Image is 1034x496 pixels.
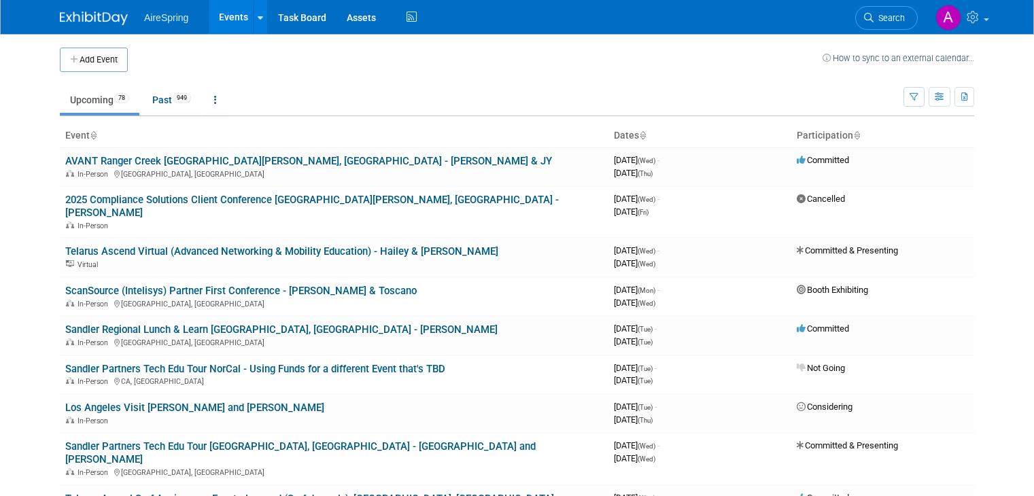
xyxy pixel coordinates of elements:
[77,170,112,179] span: In-Person
[60,124,608,147] th: Event
[638,455,655,463] span: (Wed)
[65,440,536,465] a: Sandler Partners Tech Edu Tour [GEOGRAPHIC_DATA], [GEOGRAPHIC_DATA] - [GEOGRAPHIC_DATA] and [PERS...
[66,260,74,267] img: Virtual Event
[614,207,649,217] span: [DATE]
[855,6,918,30] a: Search
[614,194,659,204] span: [DATE]
[614,323,657,334] span: [DATE]
[638,260,655,268] span: (Wed)
[90,130,97,141] a: Sort by Event Name
[638,287,655,294] span: (Mon)
[614,414,653,425] span: [DATE]
[65,336,603,347] div: [GEOGRAPHIC_DATA], [GEOGRAPHIC_DATA]
[797,440,898,450] span: Committed & Presenting
[638,157,655,164] span: (Wed)
[638,196,655,203] span: (Wed)
[614,336,653,347] span: [DATE]
[65,245,498,258] a: Telarus Ascend Virtual (Advanced Networking & Mobility Education) - Hailey & [PERSON_NAME]
[638,300,655,307] span: (Wed)
[173,93,191,103] span: 949
[66,377,74,384] img: In-Person Event
[797,323,849,334] span: Committed
[638,442,655,450] span: (Wed)
[614,402,657,412] span: [DATE]
[638,365,653,372] span: (Tue)
[614,363,657,373] span: [DATE]
[638,170,653,177] span: (Thu)
[614,453,655,463] span: [DATE]
[657,155,659,165] span: -
[853,130,860,141] a: Sort by Participation Type
[77,260,102,269] span: Virtual
[823,53,974,63] a: How to sync to an external calendar...
[65,466,603,477] div: [GEOGRAPHIC_DATA], [GEOGRAPHIC_DATA]
[65,155,552,167] a: AVANT Ranger Creek [GEOGRAPHIC_DATA][PERSON_NAME], [GEOGRAPHIC_DATA] - [PERSON_NAME] & JY
[638,247,655,255] span: (Wed)
[60,12,128,25] img: ExhibitDay
[797,363,845,373] span: Not Going
[638,338,653,346] span: (Tue)
[638,417,653,424] span: (Thu)
[614,168,653,178] span: [DATE]
[77,468,112,477] span: In-Person
[639,130,646,141] a: Sort by Start Date
[65,194,559,219] a: 2025 Compliance Solutions Client Conference [GEOGRAPHIC_DATA][PERSON_NAME], [GEOGRAPHIC_DATA] - [...
[614,298,655,308] span: [DATE]
[65,298,603,308] div: [GEOGRAPHIC_DATA], [GEOGRAPHIC_DATA]
[614,258,655,268] span: [DATE]
[657,194,659,204] span: -
[638,404,653,411] span: (Tue)
[77,300,112,308] span: In-Person
[77,417,112,425] span: In-Person
[114,93,129,103] span: 78
[60,87,139,113] a: Upcoming78
[77,338,112,347] span: In-Person
[614,440,659,450] span: [DATE]
[797,245,898,255] span: Committed & Presenting
[657,285,659,295] span: -
[874,13,905,23] span: Search
[66,222,74,228] img: In-Person Event
[638,325,653,333] span: (Tue)
[614,245,659,255] span: [DATE]
[65,168,603,179] div: [GEOGRAPHIC_DATA], [GEOGRAPHIC_DATA]
[614,155,659,165] span: [DATE]
[66,170,74,177] img: In-Person Event
[797,155,849,165] span: Committed
[797,285,868,295] span: Booth Exhibiting
[657,440,659,450] span: -
[66,300,74,306] img: In-Person Event
[144,12,188,23] span: AireSpring
[638,209,649,216] span: (Fri)
[66,417,74,423] img: In-Person Event
[65,402,324,414] a: Los Angeles Visit [PERSON_NAME] and [PERSON_NAME]
[142,87,201,113] a: Past949
[935,5,961,31] img: Angie Handal
[65,363,445,375] a: Sandler Partners Tech Edu Tour NorCal - Using Funds for a different Event that's TBD
[657,245,659,255] span: -
[60,48,128,72] button: Add Event
[638,377,653,385] span: (Tue)
[614,285,659,295] span: [DATE]
[791,124,974,147] th: Participation
[608,124,791,147] th: Dates
[66,338,74,345] img: In-Person Event
[797,402,852,412] span: Considering
[797,194,845,204] span: Cancelled
[655,323,657,334] span: -
[655,402,657,412] span: -
[65,375,603,386] div: CA, [GEOGRAPHIC_DATA]
[65,285,417,297] a: ScanSource (Intelisys) Partner First Conference - [PERSON_NAME] & Toscano
[66,468,74,475] img: In-Person Event
[65,323,498,336] a: Sandler Regional Lunch & Learn [GEOGRAPHIC_DATA], [GEOGRAPHIC_DATA] - [PERSON_NAME]
[655,363,657,373] span: -
[614,375,653,385] span: [DATE]
[77,222,112,230] span: In-Person
[77,377,112,386] span: In-Person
